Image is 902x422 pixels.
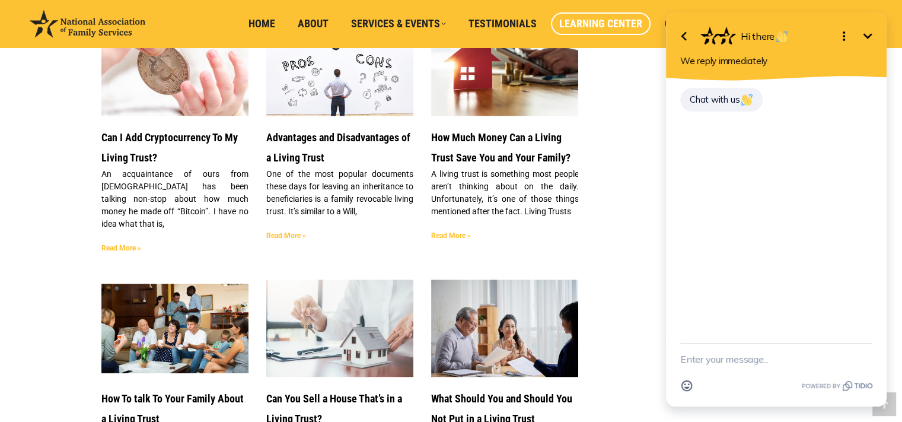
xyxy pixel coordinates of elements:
a: Blog Header Image. Parent Giving a Crypto coin to their baby [101,19,248,116]
img: Blog Header Image. Parent Giving a Crypto coin to their baby [100,18,249,117]
a: Can I Add Cryptocurrency To My Living Trust? [101,131,238,164]
img: Can you sell a home that's under a living trust? [265,279,414,378]
img: What You Should and Should Not Include in Your Living Trust [431,279,579,378]
p: An acquaintance of ours from [DEMOGRAPHIC_DATA] has been talking non-stop about how much money he... [101,168,248,230]
span: About [298,17,329,30]
a: Home [240,12,283,35]
a: Read more about Advantages and Disadvantages of a Living Trust [266,231,306,240]
a: Learning Center [551,12,651,35]
a: Can you sell a home that's under a living trust? [266,280,413,377]
a: Read more about Can I Add Cryptocurrency To My Living Trust? [101,244,141,252]
textarea: New message [30,344,222,375]
span: Hi there [90,30,138,42]
button: Open Emoji picker [25,375,47,397]
span: Home [248,17,275,30]
a: How Much Money Can a Living Trust Save You and Your Family? [431,131,570,164]
span: We reply immediately [30,55,117,66]
a: Powered by Tidio. [151,379,222,393]
a: Advantages and Disadvantages of a Living Trust [266,131,410,164]
a: How To talk To Your Family About a Living Trust [101,280,248,377]
p: A living trust is something most people aren’t thinking about on the daily. Unfortunately, it’s o... [431,168,578,218]
p: One of the most popular documents these days for leaving an inheritance to beneficiaries is a fam... [266,168,413,218]
img: National Association of Family Services [30,10,145,37]
span: Chat with us [39,94,103,105]
a: About [289,12,337,35]
img: 👋 [90,94,102,106]
a: How much money can a living trust save you? [431,19,578,116]
img: How To talk To Your Family About a Living Trust [100,284,249,373]
a: Read more about How Much Money Can a Living Trust Save You and Your Family? [431,231,471,240]
button: Minimize [205,24,229,48]
span: Learning Center [559,17,642,30]
img: Advantages and Disadvantages of a Living Trust [265,18,414,117]
span: Services & Events [351,17,446,30]
img: 👋 [125,31,137,43]
a: What You Should and Should Not Include in Your Living Trust [431,280,578,377]
span: Testimonials [468,17,537,30]
button: Open options [181,24,205,48]
a: Advantages and Disadvantages of a Living Trust [266,19,413,116]
img: How much money can a living trust save you? [431,18,579,117]
a: Testimonials [460,12,545,35]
